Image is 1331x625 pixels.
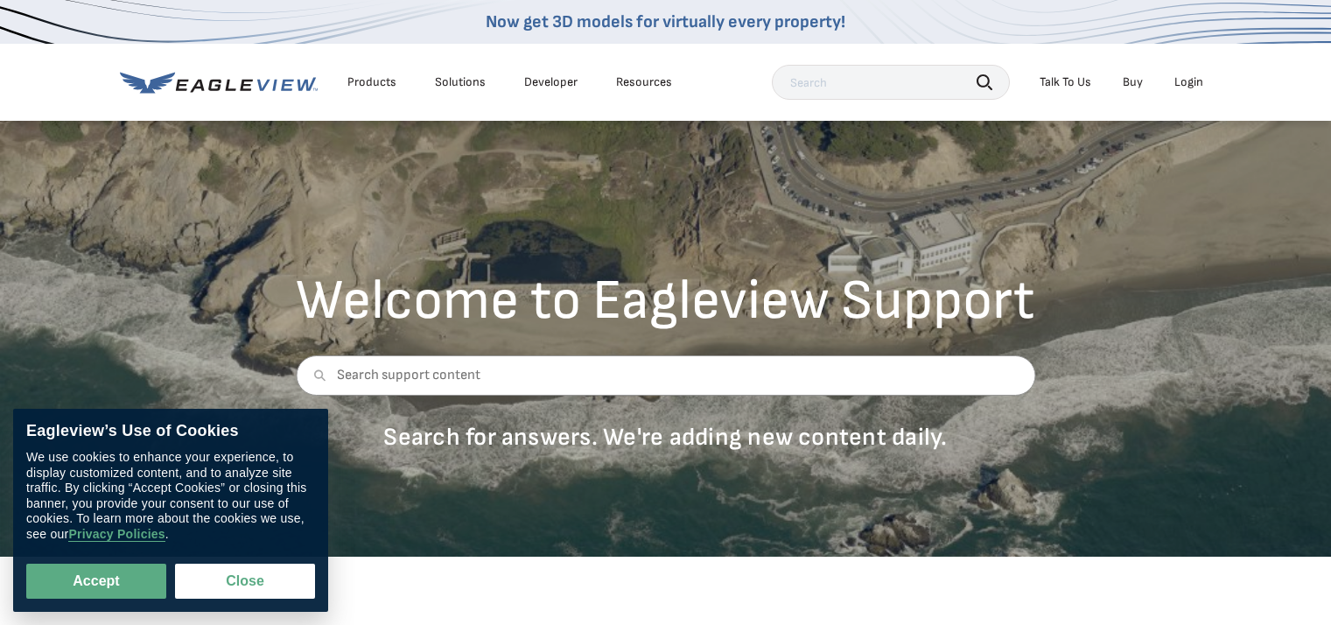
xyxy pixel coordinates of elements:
div: Talk To Us [1040,74,1091,90]
a: Privacy Policies [68,527,165,542]
div: Login [1174,74,1203,90]
input: Search [772,65,1010,100]
a: Developer [524,74,578,90]
div: Resources [616,74,672,90]
a: Now get 3D models for virtually every property! [486,11,845,32]
div: Products [347,74,396,90]
a: Buy [1123,74,1143,90]
div: Solutions [435,74,486,90]
button: Close [175,564,315,599]
input: Search support content [296,355,1035,396]
p: Search for answers. We're adding new content daily. [296,422,1035,453]
div: We use cookies to enhance your experience, to display customized content, and to analyze site tra... [26,450,315,542]
button: Accept [26,564,166,599]
div: Eagleview’s Use of Cookies [26,422,315,441]
h2: Welcome to Eagleview Support [296,273,1035,329]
